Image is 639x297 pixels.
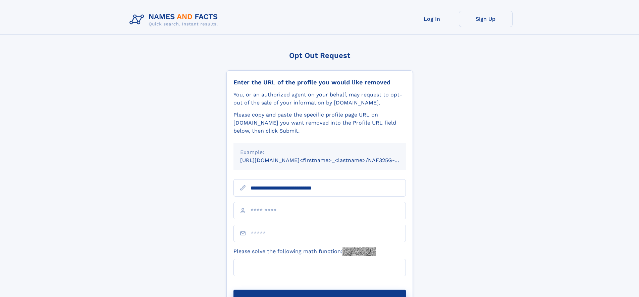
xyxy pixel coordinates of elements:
a: Log In [405,11,459,27]
div: Please copy and paste the specific profile page URL on [DOMAIN_NAME] you want removed into the Pr... [233,111,406,135]
div: You, or an authorized agent on your behalf, may request to opt-out of the sale of your informatio... [233,91,406,107]
small: [URL][DOMAIN_NAME]<firstname>_<lastname>/NAF325G-xxxxxxxx [240,157,419,163]
div: Opt Out Request [226,51,413,60]
img: Logo Names and Facts [127,11,223,29]
label: Please solve the following math function: [233,247,376,256]
div: Example: [240,148,399,156]
a: Sign Up [459,11,513,27]
div: Enter the URL of the profile you would like removed [233,79,406,86]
